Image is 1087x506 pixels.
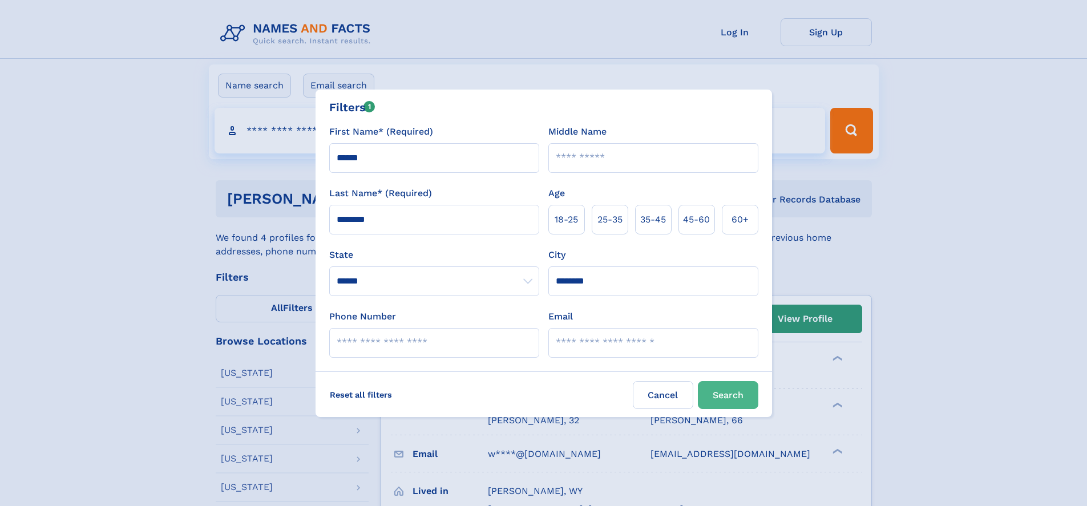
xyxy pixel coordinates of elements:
label: City [548,248,565,262]
span: 60+ [732,213,749,226]
label: Email [548,310,573,323]
label: Cancel [633,381,693,409]
label: Last Name* (Required) [329,187,432,200]
label: Age [548,187,565,200]
span: 25‑35 [597,213,623,226]
span: 18‑25 [555,213,578,226]
span: 35‑45 [640,213,666,226]
label: Reset all filters [322,381,399,408]
label: Middle Name [548,125,607,139]
button: Search [698,381,758,409]
label: First Name* (Required) [329,125,433,139]
label: Phone Number [329,310,396,323]
div: Filters [329,99,375,116]
label: State [329,248,539,262]
span: 45‑60 [683,213,710,226]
